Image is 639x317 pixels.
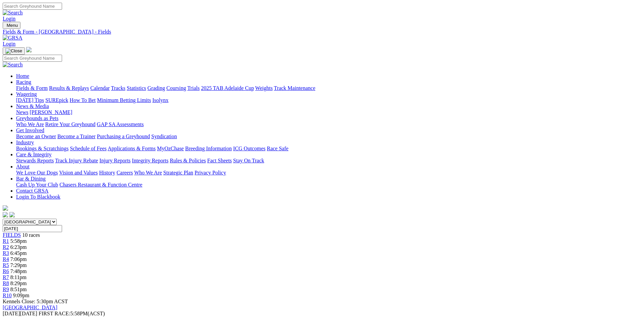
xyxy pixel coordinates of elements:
[3,311,37,316] span: [DATE]
[45,97,68,103] a: SUREpick
[99,170,115,175] a: History
[16,140,34,145] a: Industry
[134,170,162,175] a: Who We Are
[187,85,200,91] a: Trials
[16,146,636,152] div: Industry
[3,305,57,310] a: [GEOGRAPHIC_DATA]
[3,280,9,286] a: R8
[3,35,22,41] img: GRSA
[3,244,9,250] a: R2
[70,97,96,103] a: How To Bet
[16,85,636,91] div: Racing
[3,62,23,68] img: Search
[10,268,27,274] span: 7:48pm
[22,232,40,238] span: 10 races
[16,146,68,151] a: Bookings & Scratchings
[55,158,98,163] a: Track Injury Rebate
[45,121,96,127] a: Retire Your Greyhound
[3,212,8,217] img: facebook.svg
[3,29,636,35] a: Fields & Form - [GEOGRAPHIC_DATA] - Fields
[9,212,15,217] img: twitter.svg
[5,48,22,54] img: Close
[16,188,48,194] a: Contact GRSA
[16,158,636,164] div: Care & Integrity
[16,158,54,163] a: Stewards Reports
[3,250,9,256] span: R3
[267,146,288,151] a: Race Safe
[3,238,9,244] a: R1
[99,158,130,163] a: Injury Reports
[163,170,193,175] a: Strategic Plan
[3,225,62,232] input: Select date
[10,274,26,280] span: 8:11pm
[3,47,25,55] button: Toggle navigation
[3,3,62,10] input: Search
[16,134,636,140] div: Get Involved
[3,256,9,262] span: R4
[233,158,264,163] a: Stay On Track
[233,146,265,151] a: ICG Outcomes
[3,268,9,274] span: R6
[30,109,72,115] a: [PERSON_NAME]
[207,158,232,163] a: Fact Sheets
[59,182,142,188] a: Chasers Restaurant & Function Centre
[111,85,125,91] a: Tracks
[195,170,226,175] a: Privacy Policy
[170,158,206,163] a: Rules & Policies
[148,85,165,91] a: Grading
[16,164,30,169] a: About
[3,22,20,29] button: Toggle navigation
[16,121,636,127] div: Greyhounds as Pets
[166,85,186,91] a: Coursing
[10,286,27,292] span: 8:51pm
[116,170,133,175] a: Careers
[26,47,32,52] img: logo-grsa-white.png
[90,85,110,91] a: Calendar
[16,109,636,115] div: News & Media
[16,85,48,91] a: Fields & Form
[16,194,60,200] a: Login To Blackbook
[3,299,68,304] span: Kennels Close: 5:30pm ACST
[16,176,46,181] a: Bar & Dining
[16,170,636,176] div: About
[10,262,27,268] span: 7:29pm
[59,170,98,175] a: Vision and Values
[16,103,49,109] a: News & Media
[3,293,12,298] a: R10
[16,127,44,133] a: Get Involved
[97,97,151,103] a: Minimum Betting Limits
[16,79,31,85] a: Racing
[49,85,89,91] a: Results & Replays
[151,134,177,139] a: Syndication
[16,91,37,97] a: Wagering
[185,146,232,151] a: Breeding Information
[10,244,27,250] span: 6:23pm
[16,182,58,188] a: Cash Up Your Club
[3,274,9,280] a: R7
[3,262,9,268] a: R5
[97,121,144,127] a: GAP SA Assessments
[10,250,27,256] span: 6:45pm
[10,238,27,244] span: 5:58pm
[3,10,23,16] img: Search
[127,85,146,91] a: Statistics
[70,146,106,151] a: Schedule of Fees
[132,158,168,163] a: Integrity Reports
[16,152,52,157] a: Care & Integrity
[13,293,30,298] span: 9:09pm
[3,286,9,292] a: R9
[16,73,29,79] a: Home
[39,311,70,316] span: FIRST RACE:
[16,170,58,175] a: We Love Our Dogs
[97,134,150,139] a: Purchasing a Greyhound
[16,97,636,103] div: Wagering
[3,232,21,238] a: FIELDS
[10,256,27,262] span: 7:06pm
